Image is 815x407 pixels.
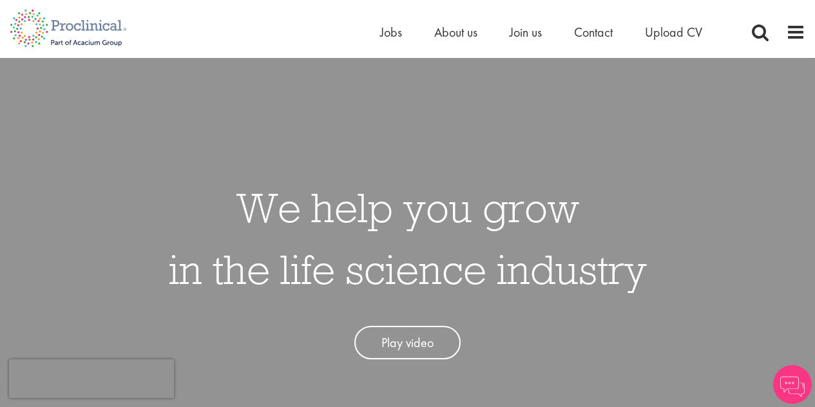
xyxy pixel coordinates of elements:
img: Chatbot [773,365,812,404]
a: Contact [574,24,613,41]
a: Upload CV [645,24,702,41]
a: Join us [510,24,542,41]
a: Jobs [380,24,402,41]
h1: We help you grow in the life science industry [169,176,647,300]
a: About us [434,24,477,41]
a: Play video [354,326,461,360]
